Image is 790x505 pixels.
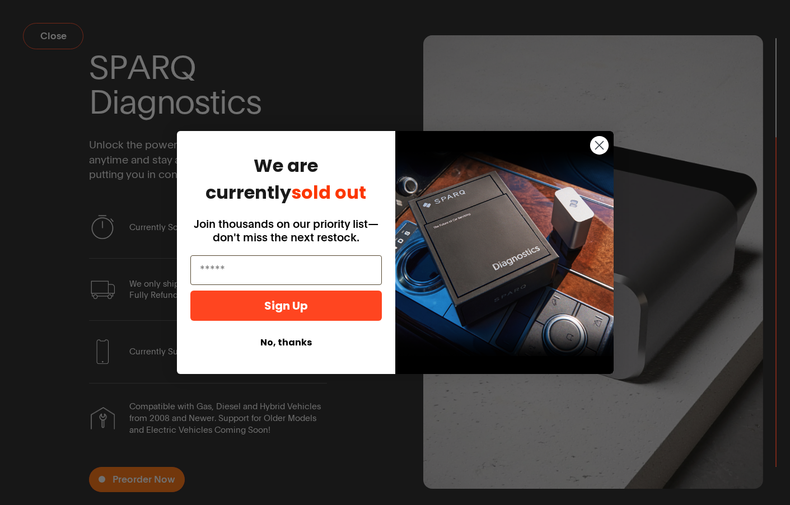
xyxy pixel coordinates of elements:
span: sold out [291,180,366,205]
span: Join thousands on our priority list—don't miss the next restock. [194,217,378,244]
span: We are currently [205,153,366,205]
button: No, thanks [190,332,382,353]
button: Sign Up [190,291,382,321]
button: Close dialog [590,135,609,155]
img: 725c0cce-c00f-4a02-adb7-5ced8674b2d9.png [395,131,614,374]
